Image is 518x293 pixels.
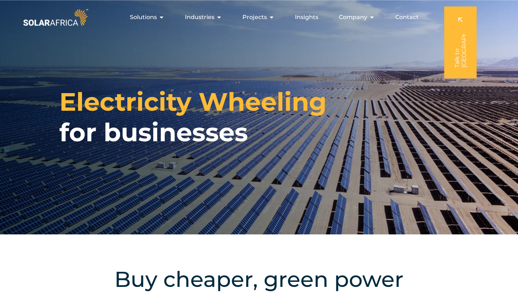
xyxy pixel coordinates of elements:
[90,10,424,24] div: Menu Toggle
[339,13,367,22] span: Company
[59,87,327,117] span: Electricity Wheeling
[130,13,157,22] span: Solutions
[395,13,419,22] a: Contact
[185,13,214,22] span: Industries
[90,10,424,24] nav: Menu
[59,87,327,148] h1: for businesses
[242,13,267,22] span: Projects
[295,13,318,22] a: Insights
